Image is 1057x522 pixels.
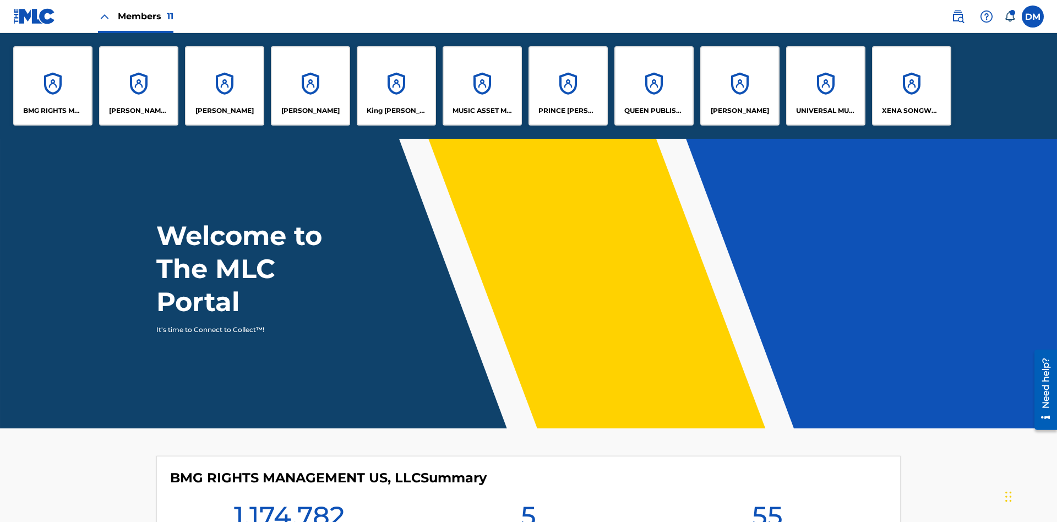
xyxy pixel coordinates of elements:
a: AccountsPRINCE [PERSON_NAME] [528,46,608,126]
p: ELVIS COSTELLO [195,106,254,116]
p: CLEO SONGWRITER [109,106,169,116]
p: It's time to Connect to Collect™! [156,325,347,335]
a: AccountsQUEEN PUBLISHA [614,46,694,126]
span: Members [118,10,173,23]
p: UNIVERSAL MUSIC PUB GROUP [796,106,856,116]
p: BMG RIGHTS MANAGEMENT US, LLC [23,106,83,116]
img: Close [98,10,111,23]
a: AccountsBMG RIGHTS MANAGEMENT US, LLC [13,46,92,126]
p: XENA SONGWRITER [882,106,942,116]
div: Drag [1005,480,1012,513]
div: Notifications [1004,11,1015,22]
img: search [951,10,965,23]
h1: Welcome to The MLC Portal [156,219,362,318]
a: Public Search [947,6,969,28]
iframe: Chat Widget [1002,469,1057,522]
p: PRINCE MCTESTERSON [538,106,598,116]
div: Help [976,6,998,28]
h4: BMG RIGHTS MANAGEMENT US, LLC [170,470,487,486]
a: AccountsXENA SONGWRITER [872,46,951,126]
div: User Menu [1022,6,1044,28]
img: MLC Logo [13,8,56,24]
a: AccountsKing [PERSON_NAME] [357,46,436,126]
iframe: Resource Center [1026,345,1057,436]
a: AccountsUNIVERSAL MUSIC PUB GROUP [786,46,865,126]
a: Accounts[PERSON_NAME] [271,46,350,126]
p: RONALD MCTESTERSON [711,106,769,116]
a: Accounts[PERSON_NAME] [185,46,264,126]
img: help [980,10,993,23]
span: 11 [167,11,173,21]
p: King McTesterson [367,106,427,116]
p: EYAMA MCSINGER [281,106,340,116]
p: QUEEN PUBLISHA [624,106,684,116]
a: Accounts[PERSON_NAME] SONGWRITER [99,46,178,126]
p: MUSIC ASSET MANAGEMENT (MAM) [453,106,513,116]
a: Accounts[PERSON_NAME] [700,46,780,126]
a: AccountsMUSIC ASSET MANAGEMENT (MAM) [443,46,522,126]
